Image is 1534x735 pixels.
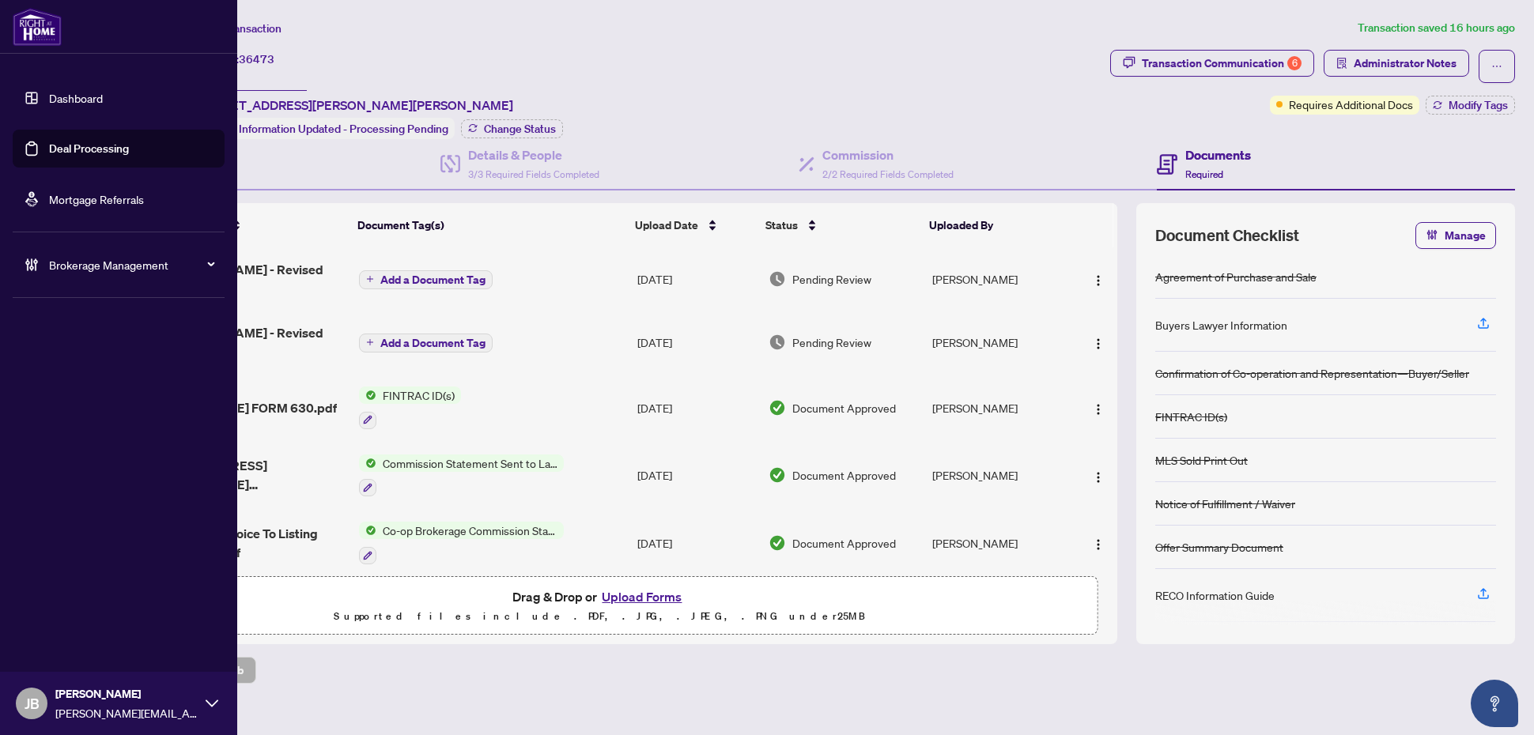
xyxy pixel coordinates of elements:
span: ellipsis [1491,61,1502,72]
button: Logo [1086,395,1111,420]
span: solution [1336,58,1347,69]
span: Document Approved [792,534,896,552]
button: Modify Tags [1426,96,1515,115]
th: Status [759,203,923,247]
img: Document Status [769,270,786,288]
td: [DATE] [631,247,762,311]
button: Logo [1086,330,1111,355]
button: Change Status [461,119,563,138]
th: (13) File Name [140,203,352,247]
span: Commission Statement Sent to Lawyer [376,454,564,472]
span: Administrator Notes [1354,51,1457,76]
button: Add a Document Tag [359,334,493,352]
img: Document Status [769,534,786,552]
td: [DATE] [631,442,762,510]
span: Commission Invoice To Listing Brokerage 6.pdf [146,524,346,562]
img: Status Icon [359,522,376,539]
span: View Transaction [197,21,281,36]
button: Status IconFINTRAC ID(s) [359,386,461,429]
img: Status Icon [359,454,376,472]
th: Uploaded By [923,203,1067,247]
td: [PERSON_NAME] [926,247,1071,311]
span: 3/3 Required Fields Completed [468,168,599,180]
div: Buyers Lawyer Information [1155,316,1287,334]
div: 6 [1287,56,1302,70]
button: Upload Forms [597,586,686,607]
span: Required [1185,168,1223,180]
button: Status IconCo-op Brokerage Commission Statement [359,522,564,564]
span: Pending Review [792,334,871,351]
th: Document Tag(s) [351,203,629,247]
button: Logo [1086,266,1111,292]
span: Change Status [484,123,556,134]
img: Document Status [769,334,786,351]
a: Deal Processing [49,141,129,156]
span: Document Checklist [1155,224,1299,247]
span: [STREET_ADDRESS][PERSON_NAME][PERSON_NAME] [196,96,513,115]
span: Upload Date [635,217,698,234]
span: Document Approved [792,466,896,484]
span: FINTRAC ID(s) [376,386,461,404]
img: Status Icon [359,386,376,404]
span: Add a Document Tag [380,274,486,285]
span: plus [366,338,374,346]
span: [PERSON_NAME] [55,685,198,703]
span: plus [366,275,374,283]
p: Supported files include .PDF, .JPG, .JPEG, .PNG under 25 MB [111,607,1088,626]
td: [PERSON_NAME] [926,311,1071,374]
span: JB [25,692,40,714]
button: Open asap [1471,680,1518,727]
h4: Details & People [468,145,599,164]
button: Transaction Communication6 [1110,50,1314,77]
span: Manage [1445,223,1486,248]
img: Logo [1092,471,1105,484]
span: 46 [PERSON_NAME] - Revised Tradesheet - [PERSON_NAME].pdf [146,260,346,298]
div: Agreement of Purchase and Sale [1155,268,1317,285]
img: logo [13,8,62,46]
span: Requires Additional Docs [1289,96,1413,113]
span: 46 [PERSON_NAME] - Revised Tradesheet - [PERSON_NAME].pdf [146,323,346,361]
span: 36473 [239,52,274,66]
th: Upload Date [629,203,759,247]
button: Add a Document Tag [359,269,493,289]
td: [DATE] [631,374,762,442]
button: Add a Document Tag [359,270,493,289]
div: Offer Summary Document [1155,538,1283,556]
button: Add a Document Tag [359,332,493,352]
span: Modify Tags [1449,100,1508,111]
span: Co-op Brokerage Commission Statement [376,522,564,539]
img: Logo [1092,337,1105,350]
div: Notice of Fulfillment / Waiver [1155,495,1295,512]
td: [DATE] [631,311,762,374]
span: Document Approved [792,399,896,416]
a: Dashboard [49,91,103,105]
button: Status IconCommission Statement Sent to Lawyer [359,454,564,497]
div: Status: [196,118,455,139]
a: Mortgage Referrals [49,192,144,206]
h4: Documents [1185,145,1251,164]
img: Logo [1092,274,1105,287]
span: 2/2 Required Fields Completed [822,168,954,180]
div: MLS Sold Print Out [1155,451,1248,469]
article: Transaction saved 16 hours ago [1358,19,1515,37]
button: Manage [1415,222,1496,249]
span: Status [765,217,798,234]
img: Logo [1092,538,1105,551]
button: Administrator Notes [1324,50,1469,77]
span: Information Updated - Processing Pending [239,122,448,136]
span: [PERSON_NAME][EMAIL_ADDRESS][DOMAIN_NAME] [55,704,198,722]
span: [STREET_ADDRESS][PERSON_NAME][PERSON_NAME]pdf [146,456,346,494]
span: [PERSON_NAME] FORM 630.pdf [146,398,337,417]
span: Drag & Drop or [512,586,686,607]
div: FINTRAC ID(s) [1155,408,1227,425]
span: Pending Review [792,270,871,288]
td: [PERSON_NAME] [926,442,1071,510]
td: [PERSON_NAME] [926,374,1071,442]
h4: Commission [822,145,954,164]
span: Drag & Drop orUpload FormsSupported files include .PDF, .JPG, .JPEG, .PNG under25MB [102,577,1098,635]
span: Brokerage Management [49,256,213,273]
img: Logo [1092,403,1105,416]
div: Confirmation of Co-operation and Representation—Buyer/Seller [1155,364,1469,382]
div: RECO Information Guide [1155,586,1275,604]
td: [PERSON_NAME] [926,509,1071,577]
